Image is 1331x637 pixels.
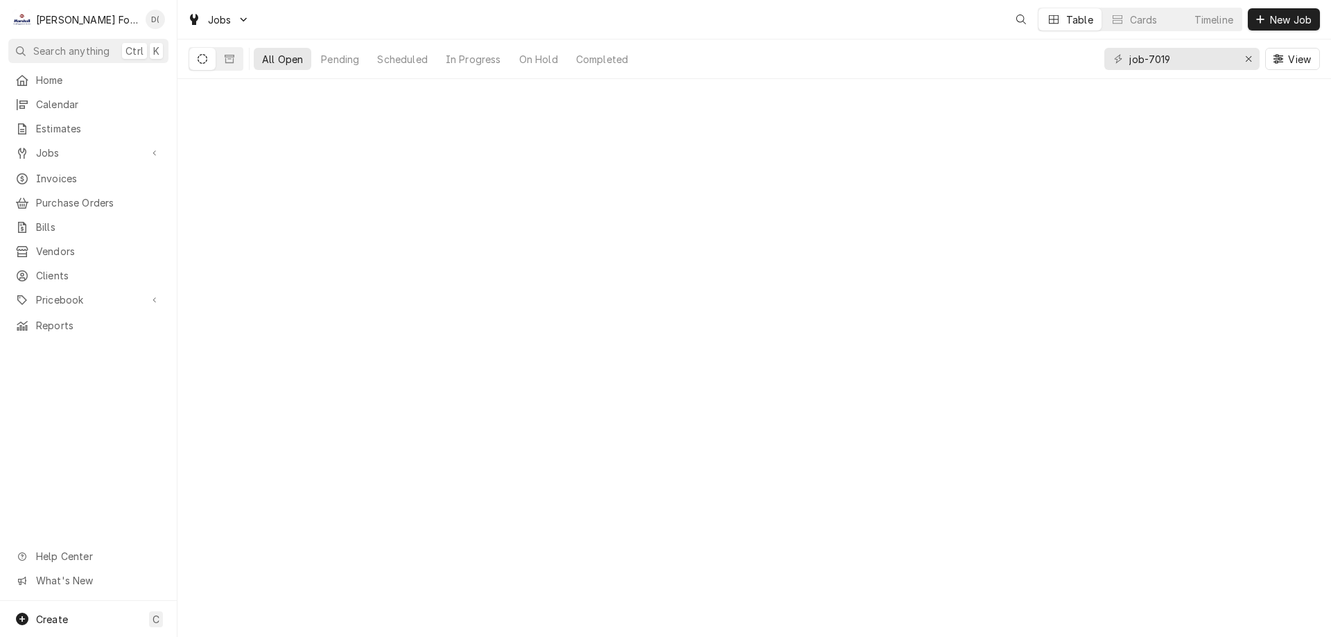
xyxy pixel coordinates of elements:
div: Completed [576,52,628,67]
div: In Progress [446,52,501,67]
div: Timeline [1194,12,1233,27]
span: Bills [36,220,162,234]
span: Create [36,613,68,625]
span: Vendors [36,244,162,259]
span: Estimates [36,121,162,136]
a: Estimates [8,117,168,140]
div: D( [146,10,165,29]
a: Reports [8,314,168,337]
div: Table [1066,12,1093,27]
div: Derek Testa (81)'s Avatar [146,10,165,29]
button: Erase input [1237,48,1260,70]
span: Jobs [36,146,141,160]
div: All Open [262,52,303,67]
span: Calendar [36,97,162,112]
span: Reports [36,318,162,333]
div: Pending [321,52,359,67]
span: Clients [36,268,162,283]
button: New Job [1248,8,1320,30]
span: View [1285,52,1314,67]
span: Invoices [36,171,162,186]
span: Search anything [33,44,110,58]
a: Go to Pricebook [8,288,168,311]
div: Marshall Food Equipment Service's Avatar [12,10,32,29]
a: Go to Jobs [8,141,168,164]
div: Scheduled [377,52,427,67]
a: Clients [8,264,168,287]
a: Go to Jobs [182,8,255,31]
button: Open search [1010,8,1032,30]
input: Keyword search [1129,48,1233,70]
a: Go to What's New [8,569,168,592]
a: Invoices [8,167,168,190]
span: C [153,612,159,627]
span: K [153,44,159,58]
span: Pricebook [36,293,141,307]
div: M [12,10,32,29]
span: Purchase Orders [36,195,162,210]
span: New Job [1267,12,1314,27]
a: Go to Help Center [8,545,168,568]
div: On Hold [519,52,558,67]
a: Bills [8,216,168,238]
a: Vendors [8,240,168,263]
a: Purchase Orders [8,191,168,214]
button: Search anythingCtrlK [8,39,168,63]
span: What's New [36,573,160,588]
span: Ctrl [125,44,143,58]
button: View [1265,48,1320,70]
div: Cards [1130,12,1158,27]
a: Calendar [8,93,168,116]
span: Jobs [208,12,232,27]
span: Home [36,73,162,87]
span: Help Center [36,549,160,564]
div: [PERSON_NAME] Food Equipment Service [36,12,138,27]
a: Home [8,69,168,91]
